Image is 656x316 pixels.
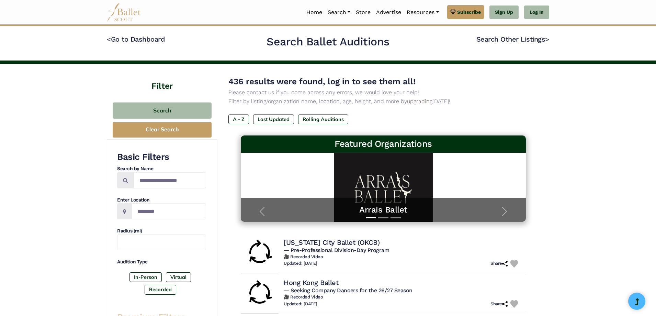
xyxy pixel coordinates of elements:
input: Location [132,203,206,219]
h4: Enter Location [117,197,206,204]
h6: Share [490,261,508,266]
span: 436 results were found, log in to see them all! [228,77,416,86]
a: Advertise [373,5,404,20]
a: <Go to Dashboard [107,35,165,43]
span: — Pre-Professional Division-Day Program [284,247,389,253]
code: < [107,35,111,43]
a: Log In [524,6,549,19]
label: Rolling Auditions [298,115,348,124]
a: Subscribe [447,5,484,19]
a: Search Other Listings> [476,35,549,43]
a: Arrais Ballet [248,205,519,215]
h2: Search Ballet Auditions [267,35,389,49]
h4: Hong Kong Ballet [284,278,338,287]
span: — Seeking Company Dancers for the 26/27 Season [284,287,412,294]
span: Subscribe [457,8,481,16]
a: Store [353,5,373,20]
h6: Share [490,301,508,307]
button: Search [113,102,212,119]
a: upgrading [407,98,432,105]
label: Recorded [145,285,176,294]
p: Filter by listing/organization name, location, age, height, and more by [DATE]! [228,97,538,106]
button: Slide 2 [378,214,388,222]
h6: Updated: [DATE] [284,301,317,307]
label: Virtual [166,272,191,282]
button: Slide 3 [391,214,401,222]
label: In-Person [129,272,162,282]
h6: Updated: [DATE] [284,261,317,266]
img: Rolling Audition [246,280,273,307]
h3: Basic Filters [117,151,206,163]
p: Please contact us if you come across any errors, we would love your help! [228,88,538,97]
h4: Filter [107,64,217,92]
button: Slide 1 [366,214,376,222]
img: gem.svg [450,8,456,16]
h4: Audition Type [117,259,206,265]
label: Last Updated [253,115,294,124]
a: Resources [404,5,441,20]
h3: Featured Organizations [246,138,520,150]
img: Rolling Audition [246,239,273,266]
a: Home [304,5,325,20]
h4: Search by Name [117,165,206,172]
code: > [545,35,549,43]
button: Clear Search [113,122,212,138]
h6: 🎥 Recorded Video [284,254,521,260]
h6: 🎥 Recorded Video [284,294,521,300]
h4: Radius (mi) [117,228,206,235]
a: Sign Up [489,6,519,19]
label: A - Z [228,115,249,124]
input: Search by names... [134,172,206,188]
h4: [US_STATE] City Ballet (OKCB) [284,238,380,247]
a: Search [325,5,353,20]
